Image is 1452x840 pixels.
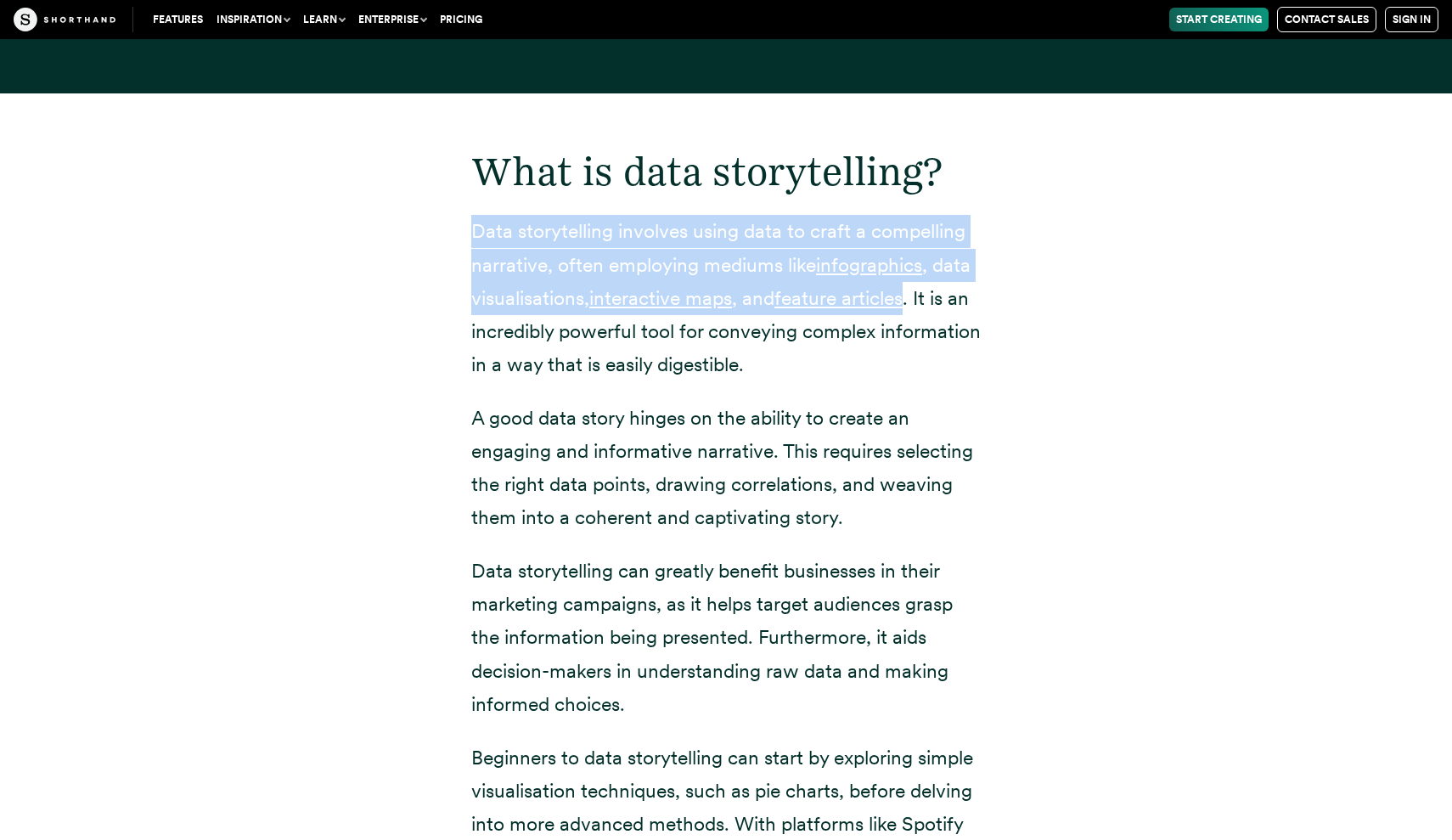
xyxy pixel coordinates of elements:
p: A good data story hinges on the ability to create an engaging and informative narrative. This req... [471,402,981,534]
button: Inspiration [210,8,296,31]
button: Enterprise [352,8,433,31]
a: interactive maps [589,286,732,310]
a: infographics [816,253,922,277]
button: Learn [296,8,352,31]
p: Data storytelling can greatly benefit businesses in their marketing campaigns, as it helps target... [471,555,981,720]
p: Data storytelling involves using data to craft a compelling narrative, often employing mediums li... [471,215,981,381]
img: The Craft [14,8,115,31]
a: Contact Sales [1277,7,1376,32]
h2: What is data storytelling? [471,148,981,194]
a: Start Creating [1169,8,1269,31]
a: Sign in [1385,7,1438,32]
a: Pricing [433,8,489,31]
a: feature articles [774,286,903,310]
a: Features [146,8,210,31]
